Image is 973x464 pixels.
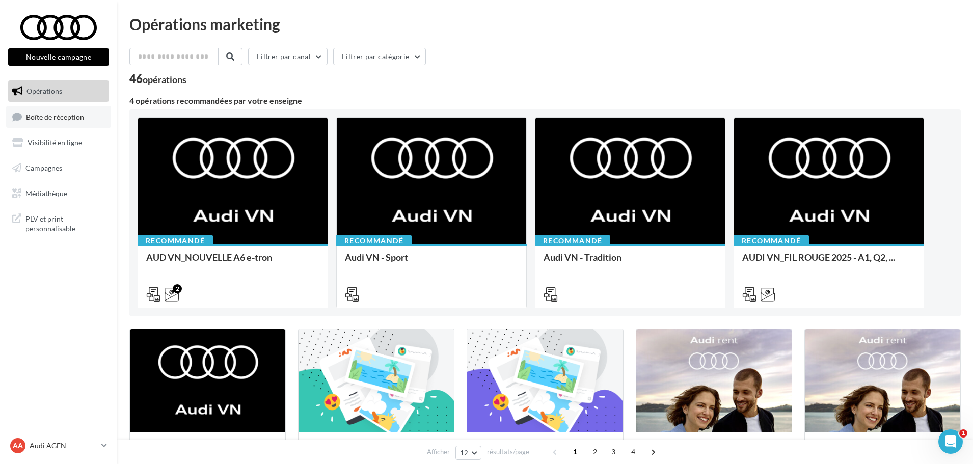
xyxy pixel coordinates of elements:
button: Nouvelle campagne [8,48,109,66]
p: Audi AGEN [30,441,97,451]
span: Visibilité en ligne [28,138,82,147]
span: 3 [605,444,621,460]
span: 2 [587,444,603,460]
div: 2 [173,284,182,293]
a: Médiathèque [6,183,111,204]
span: PLV et print personnalisable [25,212,105,234]
div: opérations [143,75,186,84]
span: 12 [460,449,469,457]
a: PLV et print personnalisable [6,208,111,238]
span: AUD VN_NOUVELLE A6 e-tron [146,252,272,263]
span: Audi VN - Sport [345,252,408,263]
a: AA Audi AGEN [8,436,109,455]
button: Filtrer par catégorie [333,48,426,65]
span: Boîte de réception [26,112,84,121]
div: 4 opérations recommandées par votre enseigne [129,97,961,105]
span: AUDI VN_FIL ROUGE 2025 - A1, Q2, ... [742,252,895,263]
span: résultats/page [487,447,529,457]
span: 1 [567,444,583,460]
a: Campagnes [6,157,111,179]
div: 46 [129,73,186,85]
iframe: Intercom live chat [938,429,963,454]
div: Recommandé [138,235,213,247]
span: Opérations [26,87,62,95]
span: Afficher [427,447,450,457]
span: AA [13,441,23,451]
div: Opérations marketing [129,16,961,32]
a: Boîte de réception [6,106,111,128]
span: 4 [625,444,641,460]
div: Recommandé [734,235,809,247]
span: Médiathèque [25,188,67,197]
a: Visibilité en ligne [6,132,111,153]
div: Recommandé [535,235,610,247]
button: Filtrer par canal [248,48,328,65]
a: Opérations [6,80,111,102]
span: Campagnes [25,163,62,172]
button: 12 [455,446,481,460]
span: 1 [959,429,967,438]
div: Recommandé [336,235,412,247]
span: Audi VN - Tradition [544,252,621,263]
